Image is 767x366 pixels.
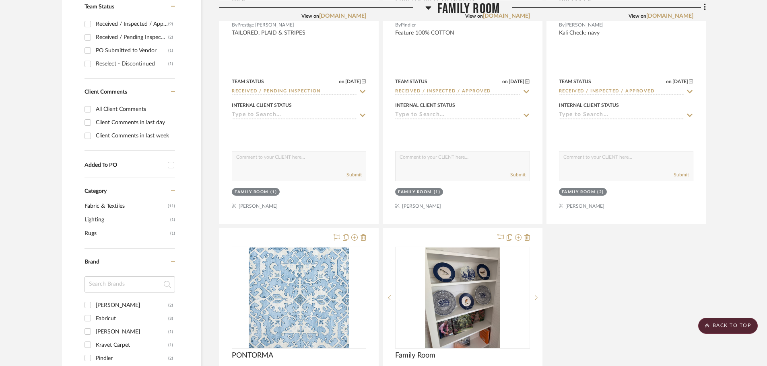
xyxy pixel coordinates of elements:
[559,102,619,109] div: Internal Client Status
[85,227,168,240] span: Rugs
[395,78,427,85] div: Team Status
[85,162,164,169] div: Added To PO
[168,31,173,44] div: (2)
[502,79,508,84] span: on
[559,78,591,85] div: Team Status
[401,21,416,29] span: Pindler
[85,4,114,10] span: Team Status
[508,79,525,84] span: [DATE]
[646,13,693,19] a: [DOMAIN_NAME]
[510,171,526,178] button: Submit
[232,88,357,96] input: Type to Search…
[96,129,173,142] div: Client Comments in last week
[170,227,175,240] span: (1)
[232,351,273,360] span: PONTORMA
[85,213,168,227] span: Lighting
[170,213,175,226] span: (1)
[339,79,344,84] span: on
[85,199,166,213] span: Fabric & Textiles
[559,21,565,29] span: By
[232,112,357,119] input: Type to Search…
[346,171,362,178] button: Submit
[395,88,520,96] input: Type to Search…
[395,112,520,119] input: Type to Search…
[698,318,758,334] scroll-to-top-button: BACK TO TOP
[434,189,441,195] div: (1)
[249,247,349,348] img: PONTORMA
[96,44,168,57] div: PO Submitted to Vendor
[270,189,277,195] div: (1)
[232,102,292,109] div: Internal Client Status
[395,102,455,109] div: Internal Client Status
[344,79,362,84] span: [DATE]
[425,247,501,348] img: Family Room
[85,276,175,292] input: Search Brands
[232,78,264,85] div: Team Status
[565,21,604,29] span: [PERSON_NAME]
[666,79,672,84] span: on
[85,188,107,195] span: Category
[483,13,530,19] a: [DOMAIN_NAME]
[96,352,168,365] div: Pindler
[465,14,483,18] span: View on
[96,57,168,70] div: Reselect - Discontinued
[319,13,366,19] a: [DOMAIN_NAME]
[168,325,173,338] div: (1)
[96,31,168,44] div: Received / Pending Inspection
[398,189,432,195] div: Family Room
[85,259,99,265] span: Brand
[672,79,689,84] span: [DATE]
[395,21,401,29] span: By
[168,44,173,57] div: (1)
[235,189,268,195] div: Family Room
[168,312,173,325] div: (3)
[559,88,684,96] input: Type to Search…
[168,352,173,365] div: (2)
[96,339,168,352] div: Kravet Carpet
[232,21,237,29] span: By
[168,299,173,312] div: (2)
[168,18,173,31] div: (9)
[559,112,684,119] input: Type to Search…
[168,339,173,352] div: (1)
[168,57,173,70] div: (1)
[96,18,168,31] div: Received / Inspected / Approved
[562,189,596,195] div: Family Room
[168,200,175,213] span: (11)
[395,351,435,360] span: Family Room
[96,312,168,325] div: Fabricut
[96,116,173,129] div: Client Comments in last day
[629,14,646,18] span: View on
[597,189,604,195] div: (2)
[674,171,689,178] button: Submit
[237,21,294,29] span: Prestige [PERSON_NAME]
[301,14,319,18] span: View on
[85,89,127,95] span: Client Comments
[96,299,168,312] div: [PERSON_NAME]
[96,325,168,338] div: [PERSON_NAME]
[96,103,173,116] div: All Client Comments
